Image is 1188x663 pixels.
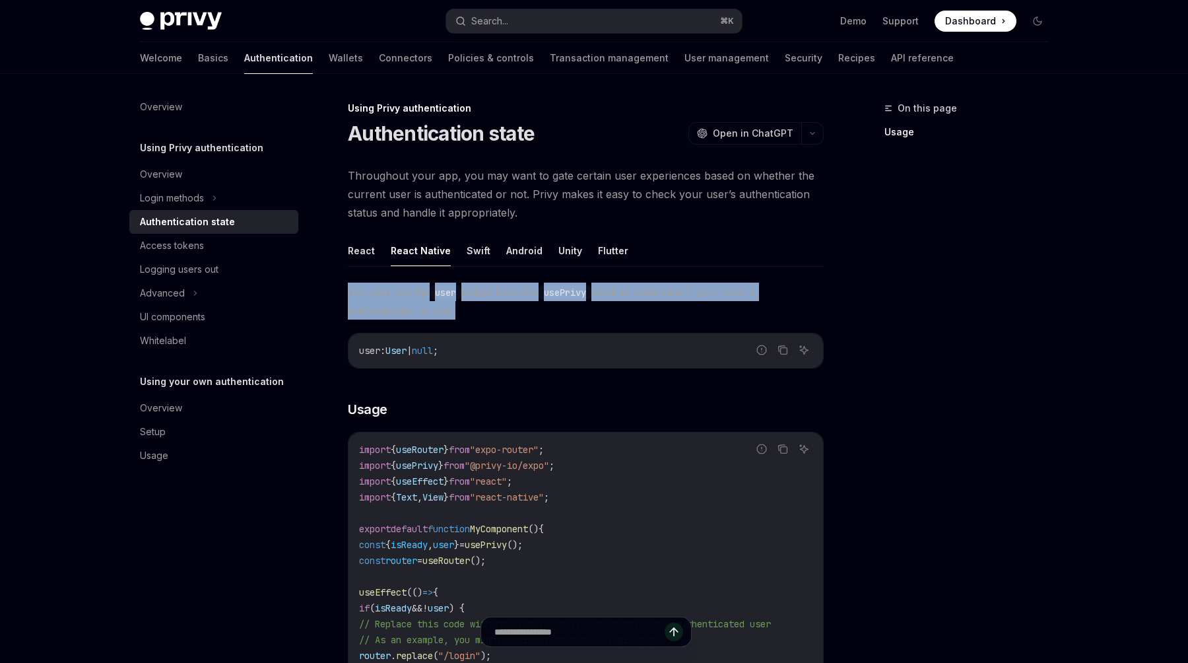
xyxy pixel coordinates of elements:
span: from [449,475,470,487]
a: Authentication state [129,210,298,234]
a: Logging users out [129,258,298,281]
a: Wallets [329,42,363,74]
span: (() [407,586,422,598]
a: Overview [129,162,298,186]
div: Setup [140,424,166,440]
a: Transaction management [550,42,669,74]
span: && [412,602,422,614]
span: ⌘ K [720,16,734,26]
span: ; [539,444,544,456]
span: { [391,444,396,456]
span: "expo-router" [470,444,539,456]
code: user [430,285,461,300]
button: Unity [558,235,582,266]
span: from [449,444,470,456]
button: Copy the contents from the code block [774,341,791,359]
button: Open in ChatGPT [688,122,801,145]
span: Text [396,491,417,503]
span: from [449,491,470,503]
a: Setup [129,420,298,444]
h5: Using Privy authentication [140,140,263,156]
span: ( [370,602,375,614]
span: export [359,523,391,535]
div: Overview [140,166,182,182]
span: ; [433,345,438,357]
div: Logging users out [140,262,218,277]
span: useEffect [359,586,407,598]
span: (); [470,555,486,567]
span: useEffect [396,475,444,487]
span: useRouter [422,555,470,567]
span: ; [544,491,549,503]
span: MyComponent [470,523,528,535]
span: } [444,491,449,503]
span: "react" [470,475,507,487]
span: ) { [449,602,465,614]
span: ; [549,460,554,471]
button: Ask AI [795,440,812,458]
a: Overview [129,95,298,119]
a: Whitelabel [129,329,298,353]
span: import [359,444,391,456]
button: React Native [391,235,451,266]
a: API reference [891,42,954,74]
a: UI components [129,305,298,329]
span: function [428,523,470,535]
span: } [454,539,459,551]
span: router [385,555,417,567]
button: Ask AI [795,341,812,359]
a: Access tokens [129,234,298,258]
h5: Using your own authentication [140,374,284,390]
span: isReady [375,602,412,614]
span: } [444,444,449,456]
button: Flutter [598,235,628,266]
a: Authentication [244,42,313,74]
span: { [391,491,396,503]
button: Swift [467,235,490,266]
span: useRouter [396,444,444,456]
span: import [359,491,391,503]
button: Copy the contents from the code block [774,440,791,458]
span: usePrivy [465,539,507,551]
button: Android [506,235,543,266]
a: Demo [840,15,867,28]
span: Throughout your app, you may want to gate certain user experiences based on whether the current u... [348,166,824,222]
span: => [422,586,433,598]
span: isReady [391,539,428,551]
span: You can use the object from the hook to determine if your user is authenticated or not. [348,283,824,320]
div: Using Privy authentication [348,102,824,115]
button: Search...⌘K [446,9,742,33]
span: "react-native" [470,491,544,503]
a: Support [882,15,919,28]
span: } [438,460,444,471]
span: usePrivy [396,460,438,471]
span: { [385,539,391,551]
a: Connectors [379,42,432,74]
span: if [359,602,370,614]
a: Security [785,42,822,74]
a: Usage [129,444,298,468]
div: Usage [140,448,168,464]
div: UI components [140,309,205,325]
span: View [422,491,444,503]
span: null [412,345,433,357]
button: Report incorrect code [753,440,770,458]
span: = [417,555,422,567]
span: } [444,475,449,487]
span: ! [422,602,428,614]
span: { [539,523,544,535]
div: Advanced [140,285,185,301]
div: Search... [471,13,508,29]
span: user [428,602,449,614]
span: import [359,460,391,471]
a: Overview [129,396,298,420]
code: usePrivy [539,285,591,300]
div: Authentication state [140,214,235,230]
span: : [380,345,385,357]
a: User management [684,42,769,74]
span: const [359,539,385,551]
span: { [391,475,396,487]
span: | [407,345,412,357]
span: default [391,523,428,535]
span: user [433,539,454,551]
